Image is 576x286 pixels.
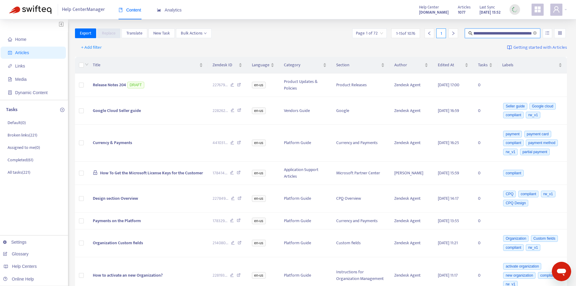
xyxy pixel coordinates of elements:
span: 227849 ... [213,195,228,202]
strong: 1077 [458,9,465,16]
td: Zendesk Agent [389,213,433,229]
span: compliant [503,140,523,146]
span: [DATE] 15:59 [438,169,459,176]
img: Swifteq [9,5,51,14]
span: search [468,31,473,35]
span: Dynamic Content [15,90,47,95]
span: [DATE] 11:21 [438,239,458,246]
th: Section [331,57,389,74]
span: rw_v1 [526,244,540,251]
span: payment card [524,131,551,137]
span: en-us [252,272,266,279]
td: Currency and Payments [331,213,389,229]
span: en-us [252,107,266,114]
span: Google Cloud Seller guide [93,107,141,114]
td: Platform Guide [279,125,332,162]
span: new organization [503,272,535,279]
p: All tasks ( 221 ) [8,169,30,176]
th: Title [88,57,208,74]
td: Currency and Payments [331,125,389,162]
span: appstore [534,6,541,13]
span: book [119,8,123,12]
td: Vendors Guide [279,97,332,125]
td: 0 [473,74,497,97]
span: plus-circle [60,108,64,112]
span: Bulk Actions [181,30,207,37]
span: lock [93,170,98,175]
span: How To Get the Microsoft License Keys for the Customer [100,169,203,176]
p: Broken links ( 221 ) [8,132,37,138]
a: Online Help [3,277,34,281]
span: en-us [252,218,266,224]
span: unordered-list [545,31,549,35]
span: Zendesk ID [213,62,237,68]
span: Seller guide [503,103,527,110]
span: Articles [15,50,29,55]
th: Tasks [473,57,497,74]
span: Export [80,30,91,37]
span: [DATE] 16:59 [438,107,459,114]
span: CPQ [503,191,516,197]
span: [DATE] 14:17 [438,195,459,202]
td: 0 [473,97,497,125]
td: Product Updates & Policies [279,74,332,97]
span: rw_v1 [503,149,518,155]
button: Translate [122,28,147,38]
span: [DATE] 13:55 [438,217,459,224]
span: Author [394,62,423,68]
span: How to activate an new Organization? [93,272,163,279]
span: Links [15,64,25,68]
span: Media [15,77,27,82]
span: Title [93,62,198,68]
td: 0 [473,125,497,162]
span: Organization Custom fields [93,239,143,246]
span: rw_v1 [526,112,540,118]
span: container [8,90,12,95]
span: Tasks [478,62,488,68]
span: Section [336,62,380,68]
td: Application Support Articles [279,162,332,185]
span: payment [503,131,522,137]
span: link [8,64,12,68]
span: 228262 ... [213,107,228,114]
button: New Task [148,28,175,38]
td: Platform Guide [279,213,332,229]
a: Glossary [3,251,28,256]
td: 0 [473,229,497,257]
span: [DATE] 16:25 [438,139,459,146]
span: en-us [252,82,266,88]
th: Zendesk ID [208,57,247,74]
span: compliant [503,170,523,176]
td: Google [331,97,389,125]
a: [DOMAIN_NAME] [419,9,449,16]
span: Help Center Manager [62,4,105,15]
span: compliant [503,244,523,251]
span: activate organization [503,263,541,270]
span: en-us [252,140,266,146]
span: + Add filter [81,44,102,51]
span: left [427,31,431,35]
th: Language [247,57,279,74]
strong: [DATE] 15:52 [480,9,500,16]
span: Edited At [438,62,463,68]
span: Getting started with Articles [513,44,567,51]
th: Labels [497,57,567,74]
img: image-link [507,45,512,50]
span: Language [252,62,269,68]
span: Labels [502,62,557,68]
a: Settings [3,240,27,245]
span: Translate [126,30,142,37]
span: Google cloud [529,103,556,110]
button: Bulk Actionsdown [176,28,212,38]
span: Home [15,37,26,42]
span: Custom fields [531,235,558,242]
div: 1 [436,28,446,38]
span: Currency & Payments [93,139,132,146]
span: close-circle [533,31,537,35]
span: user [553,6,560,13]
span: CPQ Design [503,200,528,206]
td: Zendesk Agent [389,229,433,257]
span: compliant [538,272,558,279]
span: file-image [8,77,12,81]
